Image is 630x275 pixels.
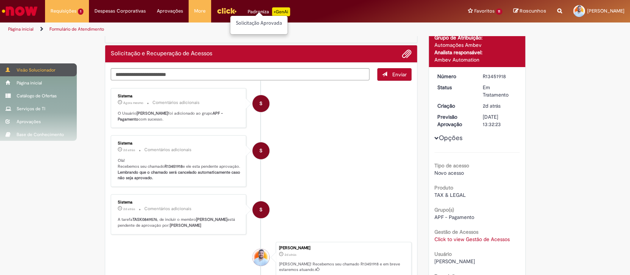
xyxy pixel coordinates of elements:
[78,8,83,15] span: 1
[483,102,500,109] span: 2d atrás
[377,68,412,81] button: Enviar
[483,102,517,109] div: 27/08/2025 11:32:22
[144,206,192,212] small: Comentários adicionais
[483,102,500,109] time: 27/08/2025 11:32:22
[434,251,452,257] b: Usuário
[432,102,477,109] dt: Criação
[483,73,517,80] div: R13451918
[1,4,39,18] img: ServiceNow
[434,258,475,265] span: [PERSON_NAME]
[118,94,241,98] div: Sistema
[402,49,412,59] button: Adicionar anexos
[272,7,290,16] p: +GenAi
[513,8,546,15] a: Rascunhos
[217,5,237,16] img: click_logo_yellow_360x200.png
[123,207,135,211] span: 2d atrás
[285,253,296,257] span: 2d atrás
[259,95,262,112] span: S
[434,49,520,56] div: Analista responsável:
[434,192,466,198] span: TAX & LEGAL
[259,201,262,219] span: S
[434,206,454,213] b: Grupo(s)
[434,170,464,176] span: Novo acesso
[49,26,104,32] a: Formulário de Atendimento
[123,101,143,105] time: 29/08/2025 08:04:13
[434,236,510,243] a: Click to view Gestão de Acessos
[157,7,183,15] span: Aprovações
[279,261,407,273] p: [PERSON_NAME]! Recebemos seu chamado R13451918 e em breve estaremos atuando.
[248,7,290,16] div: Padroniza
[432,73,477,80] dt: Número
[279,246,407,250] div: [PERSON_NAME]
[434,41,520,49] div: Automações Ambev
[118,111,224,122] b: APF - Pagamento
[132,217,157,222] b: TASK0849576
[434,56,520,63] div: Ambev Automation
[496,8,502,15] span: 11
[434,214,474,220] span: APF - Pagamento
[434,162,469,169] b: Tipo de acesso
[137,111,168,116] b: [PERSON_NAME]
[392,71,407,78] span: Enviar
[434,229,478,235] b: Gestão de Acessos
[51,7,76,15] span: Requisições
[152,100,200,106] small: Comentários adicionais
[252,95,269,112] div: System
[123,148,135,152] time: 27/08/2025 11:32:33
[8,26,34,32] a: Página inicial
[6,22,414,36] ul: Trilhas de página
[196,217,227,222] b: [PERSON_NAME]
[259,142,262,160] span: S
[111,51,212,57] h2: Solicitação e Recuperação de Acessos Histórico de tíquete
[252,249,269,266] div: Elton Sarto
[144,147,192,153] small: Comentários adicionais
[111,68,370,81] textarea: Digite sua mensagem aqui...
[123,207,135,211] time: 27/08/2025 11:32:30
[236,20,282,27] p: Solicitação aprovada
[252,201,269,218] div: System
[94,7,146,15] span: Despesas Corporativas
[434,184,453,191] b: Produto
[474,7,494,15] span: Favoritos
[123,101,143,105] span: Agora mesmo
[483,84,517,98] div: Em Tratamento
[434,34,520,41] div: Grupo de Atribuição:
[118,217,241,228] p: A tarefa , de incluir o membro está pendente de aprovação por:
[194,7,206,15] span: More
[432,84,477,91] dt: Status
[587,8,624,14] span: [PERSON_NAME]
[123,148,135,152] span: 2d atrás
[165,164,183,169] b: R13451918
[483,113,517,128] div: [DATE] 13:32:23
[520,7,546,14] span: Rascunhos
[118,158,241,181] p: Olá! Recebemos seu chamado e ele esta pendente aprovação.
[118,141,241,146] div: Sistema
[118,200,241,205] div: Sistema
[118,111,241,122] p: O Usuário foi adicionado ao grupo com sucesso.
[170,223,201,228] b: [PERSON_NAME]
[252,142,269,159] div: System
[432,113,477,128] dt: Previsão Aprovação
[118,170,241,181] b: Lembrando que o chamado será cancelado automaticamente caso não seja aprovado.
[285,253,296,257] time: 27/08/2025 11:32:22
